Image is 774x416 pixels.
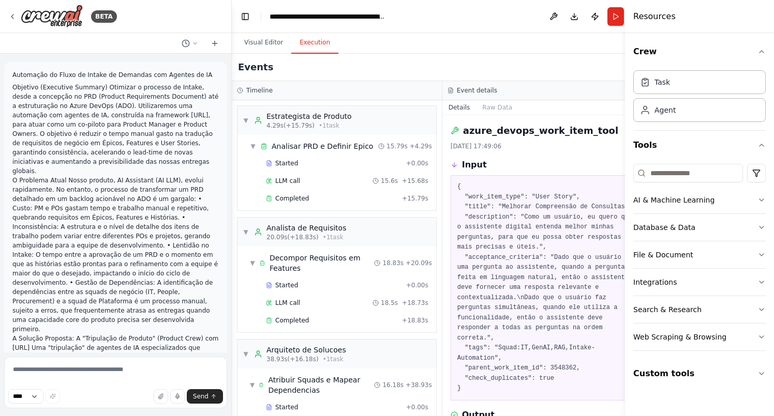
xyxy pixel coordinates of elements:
span: 15.79s [386,142,408,150]
div: Arquiteto de Solucoes [266,345,346,355]
div: [DATE] 17:49:06 [451,142,645,150]
div: BETA [91,10,117,23]
button: AI & Machine Learning [633,187,766,213]
span: + 18.73s [402,299,428,307]
pre: { "work_item_type": "User Story", "title": "Melhorar Compreensão de Consultas", "description": "C... [457,182,638,394]
span: + 18.83s [402,316,428,325]
button: Integrations [633,269,766,296]
h3: Event details [457,86,497,95]
span: + 0.00s [406,403,428,411]
span: + 20.09s [406,259,432,267]
button: Raw Data [476,100,518,115]
button: Start a new chat [206,37,223,50]
span: ▼ [250,142,256,150]
span: Started [275,403,298,411]
p: Automação do Fluxo de Intake de Demandas com Agentes de IA [12,70,219,80]
span: Atribuir Squads e Mapear Dependencias [268,375,374,395]
span: + 0.00s [406,281,428,289]
div: AI & Machine Learning [633,195,715,205]
span: LLM call [275,299,300,307]
button: Switch to previous chat [177,37,202,50]
button: File & Document [633,241,766,268]
button: Database & Data [633,214,766,241]
button: Send [187,389,223,404]
div: Agent [654,105,676,115]
button: Upload files [154,389,168,404]
span: ▼ [243,350,249,358]
h2: azure_devops_work_item_tool [463,124,618,138]
div: Estrategista de Produto [266,111,352,121]
div: File & Document [633,250,693,260]
span: 4.29s (+15.79s) [266,121,315,130]
span: • 1 task [323,233,344,241]
span: ▼ [243,116,249,125]
span: ▼ [250,381,255,389]
span: • 1 task [319,121,339,130]
button: Click to speak your automation idea [170,389,185,404]
span: 18.83s [382,259,404,267]
div: Web Scraping & Browsing [633,332,726,342]
p: Objetivo (Executive Summary) Otimizar o processo de Intake, desde a concepção no PRD (Product Req... [12,83,219,176]
span: Completed [275,316,309,325]
h2: Events [238,60,273,74]
div: Search & Research [633,304,702,315]
button: Execution [291,32,338,54]
span: 20.09s (+18.83s) [266,233,319,241]
button: Search & Research [633,296,766,323]
button: Web Scraping & Browsing [633,323,766,350]
img: Logo [21,5,83,28]
button: Hide left sidebar [238,9,252,24]
span: Send [193,392,209,400]
nav: breadcrumb [270,11,386,22]
button: Visual Editor [236,32,291,54]
span: + 15.79s [402,194,428,203]
div: Task [654,77,670,87]
span: ▼ [250,259,255,267]
span: ▼ [243,228,249,236]
button: Crew [633,37,766,66]
div: Tools [633,160,766,359]
span: 38.93s (+16.18s) [266,355,319,363]
h4: Resources [633,10,676,23]
div: Analista de Requisitos [266,223,346,233]
button: Details [442,100,477,115]
span: Analisar PRD e Definir Epico [272,141,373,151]
button: Custom tools [633,359,766,388]
div: Integrations [633,277,677,287]
span: + 15.68s [402,177,428,185]
span: + 0.00s [406,159,428,167]
button: Tools [633,131,766,160]
p: O Problema Atual Nosso produto, AI Assistant (AI LLM), evolui rapidamente. No entanto, o processo... [12,176,219,334]
button: Improve this prompt [46,389,60,404]
div: Database & Data [633,222,695,233]
p: A Solução Proposta: A "Tripulação de Produto" (Product Crew) com [URL] Uma "tripulação" de agente... [12,334,219,399]
span: + 4.29s [410,142,432,150]
h3: Input [462,159,487,171]
span: LLM call [275,177,300,185]
span: + 38.93s [406,381,432,389]
span: 16.18s [382,381,404,389]
span: 15.6s [381,177,398,185]
span: Started [275,281,298,289]
span: 18.5s [381,299,398,307]
div: Crew [633,66,766,130]
span: Decompor Requisitos em Features [270,253,375,273]
span: Started [275,159,298,167]
h3: Timeline [246,86,273,95]
span: • 1 task [323,355,344,363]
span: Completed [275,194,309,203]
